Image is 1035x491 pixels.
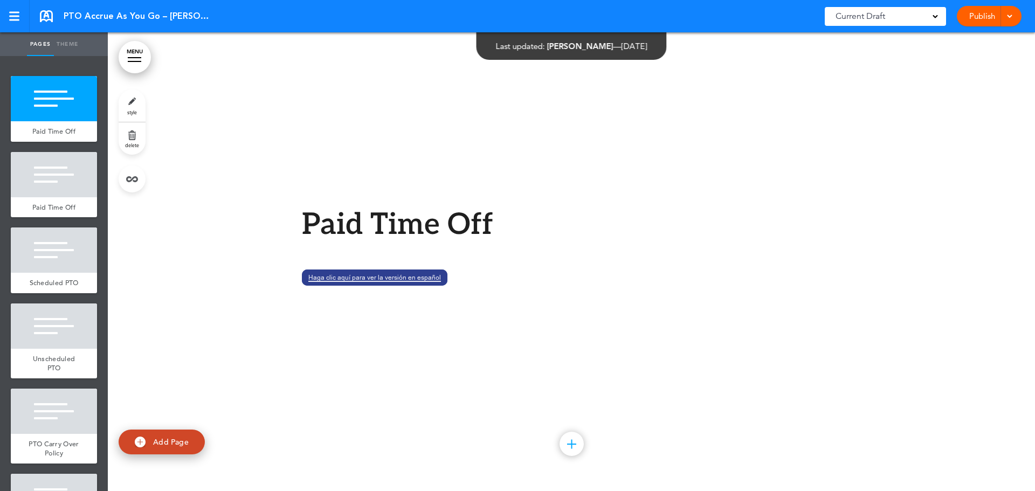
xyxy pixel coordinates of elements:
a: style [119,89,146,122]
span: Last updated: [496,41,545,51]
span: Scheduled PTO [30,278,79,287]
a: Theme [54,32,81,56]
a: PTO Carry Over Policy [11,434,97,464]
span: PTO Carry Over Policy [29,439,79,458]
span: delete [125,142,139,148]
a: Paid Time Off [11,121,97,142]
a: Publish [965,6,999,26]
span: Current Draft [836,9,885,24]
span: Paid Time Off [32,203,75,212]
span: PTO Accrue As You Go – [PERSON_NAME] Non-Union [64,10,209,22]
a: Unscheduled PTO [11,349,97,378]
span: Paid Time Off [32,127,75,136]
a: Haga clic aquí para ver la versión en español [302,268,447,284]
span: style [127,109,137,115]
img: add.svg [135,437,146,447]
h1: Paid Time Off [302,210,841,240]
a: Paid Time Off [11,197,97,218]
a: Add Page [119,430,205,455]
span: Unscheduled PTO [33,354,75,373]
a: Pages [27,32,54,56]
a: MENU [119,41,151,73]
a: Scheduled PTO [11,273,97,293]
span: [DATE] [622,41,647,51]
span: Haga clic aquí para ver la versión en español [302,269,447,286]
span: Add Page [153,437,189,447]
span: [PERSON_NAME] [547,41,613,51]
div: — [496,42,647,50]
a: delete [119,122,146,155]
